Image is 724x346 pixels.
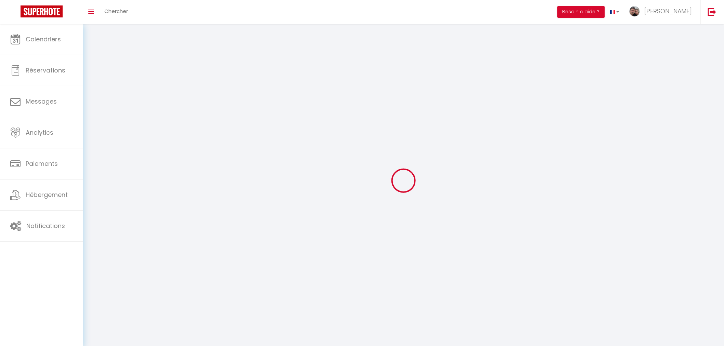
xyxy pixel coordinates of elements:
button: Ouvrir le widget de chat LiveChat [5,3,26,23]
span: Messages [26,97,57,106]
span: Notifications [26,222,65,230]
span: Chercher [104,8,128,15]
img: logout [708,8,716,16]
span: Analytics [26,128,53,137]
span: Réservations [26,66,65,75]
span: Paiements [26,159,58,168]
img: Super Booking [21,5,63,17]
span: Calendriers [26,35,61,43]
img: ... [630,6,640,16]
span: [PERSON_NAME] [644,7,692,15]
button: Besoin d'aide ? [557,6,605,18]
span: Hébergement [26,190,68,199]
